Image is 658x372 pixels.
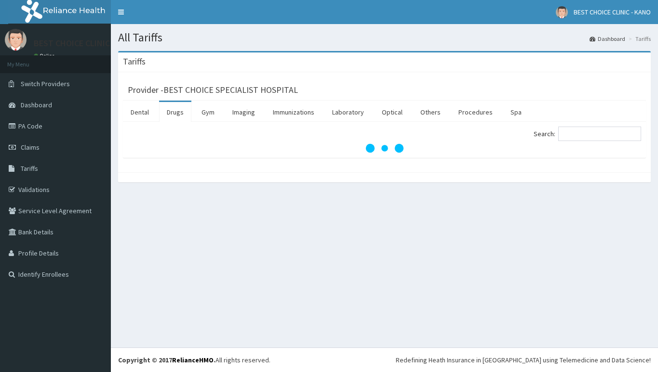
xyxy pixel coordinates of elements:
[265,102,322,122] a: Immunizations
[172,356,214,364] a: RelianceHMO
[118,31,651,44] h1: All Tariffs
[194,102,222,122] a: Gym
[324,102,372,122] a: Laboratory
[451,102,500,122] a: Procedures
[123,102,157,122] a: Dental
[21,143,40,152] span: Claims
[534,127,641,141] label: Search:
[374,102,410,122] a: Optical
[21,164,38,173] span: Tariffs
[396,355,651,365] div: Redefining Heath Insurance in [GEOGRAPHIC_DATA] using Telemedicine and Data Science!
[574,8,651,16] span: BEST CHOICE CLINIC - KANO
[21,79,70,88] span: Switch Providers
[365,129,404,167] svg: audio-loading
[5,29,27,51] img: User Image
[118,356,215,364] strong: Copyright © 2017 .
[34,39,138,48] p: BEST CHOICE CLINIC - KANO
[413,102,448,122] a: Others
[556,6,568,18] img: User Image
[558,127,641,141] input: Search:
[159,102,191,122] a: Drugs
[21,101,52,109] span: Dashboard
[626,35,651,43] li: Tariffs
[123,57,146,66] h3: Tariffs
[503,102,529,122] a: Spa
[225,102,263,122] a: Imaging
[590,35,625,43] a: Dashboard
[111,347,658,372] footer: All rights reserved.
[34,52,57,59] a: Online
[128,86,298,94] h3: Provider - BEST CHOICE SPECIALIST HOSPITAL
